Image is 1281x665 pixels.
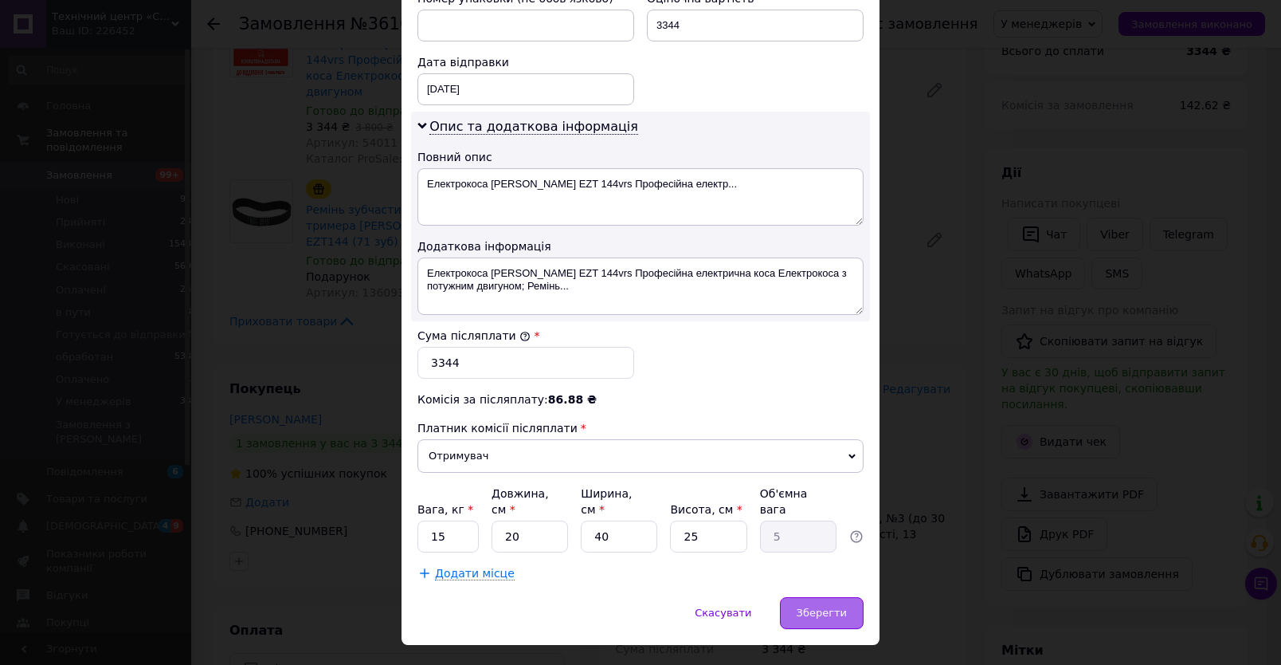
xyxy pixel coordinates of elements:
label: Вага, кг [417,503,473,516]
div: Додаткова інформація [417,238,864,254]
label: Сума післяплати [417,329,531,342]
div: Комісія за післяплату: [417,392,864,407]
span: Опис та додаткова інформація [429,119,638,135]
span: Додати місце [435,567,515,580]
div: Об'ємна вага [760,486,836,517]
textarea: Електрокоса [PERSON_NAME] EZT 144vrs Професійна електрична коса Електрокоса з потужним двигуном; ... [417,258,864,315]
span: Скасувати [695,607,751,619]
label: Довжина, см [492,487,549,516]
span: Платник комісії післяплати [417,422,578,435]
div: Повний опис [417,149,864,165]
div: Дата відправки [417,54,634,70]
span: Зберегти [797,607,847,619]
textarea: Електрокоса [PERSON_NAME] EZT 144vrs Професійна електр... [417,168,864,226]
label: Висота, см [670,503,742,516]
span: 86.88 ₴ [548,393,597,406]
span: Отримувач [417,439,864,473]
label: Ширина, см [581,487,632,516]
